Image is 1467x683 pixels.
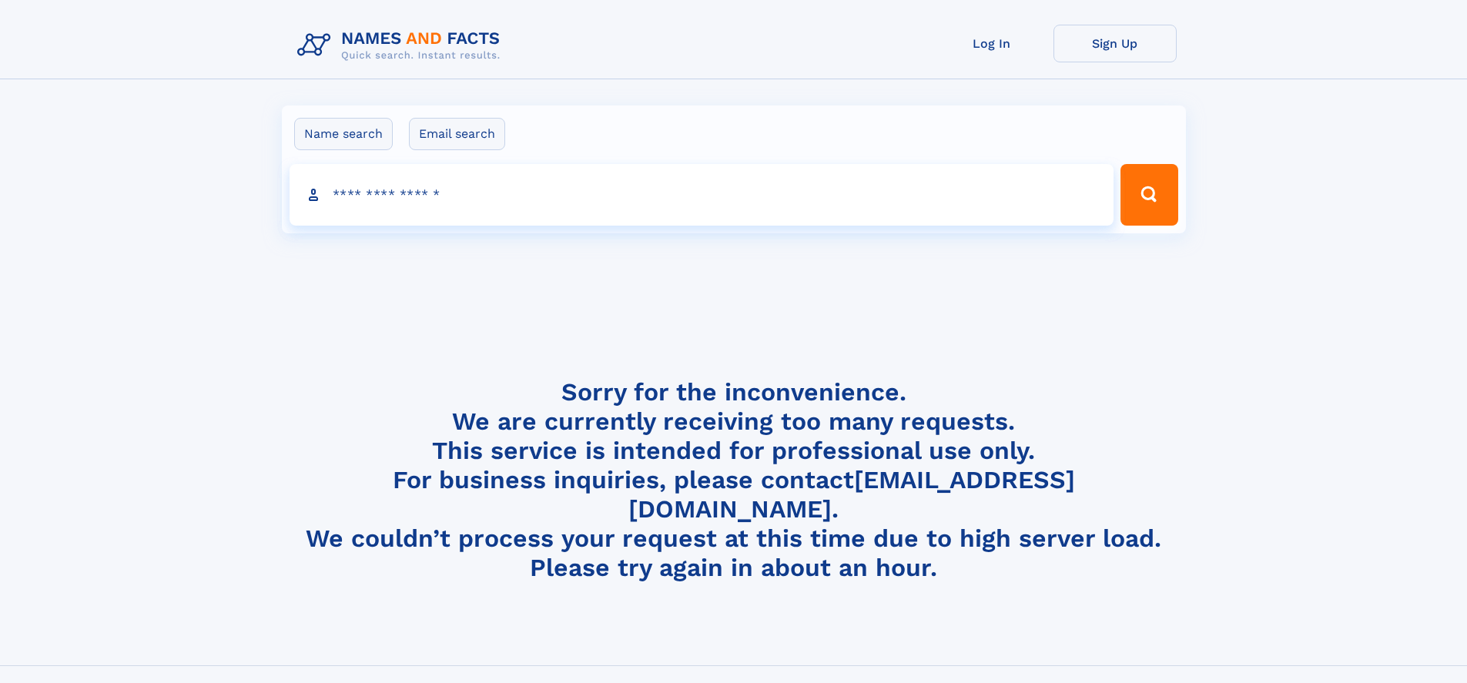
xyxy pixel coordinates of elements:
[291,377,1177,583] h4: Sorry for the inconvenience. We are currently receiving too many requests. This service is intend...
[930,25,1053,62] a: Log In
[290,164,1114,226] input: search input
[1120,164,1177,226] button: Search Button
[628,465,1075,524] a: [EMAIL_ADDRESS][DOMAIN_NAME]
[294,118,393,150] label: Name search
[291,25,513,66] img: Logo Names and Facts
[1053,25,1177,62] a: Sign Up
[409,118,505,150] label: Email search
